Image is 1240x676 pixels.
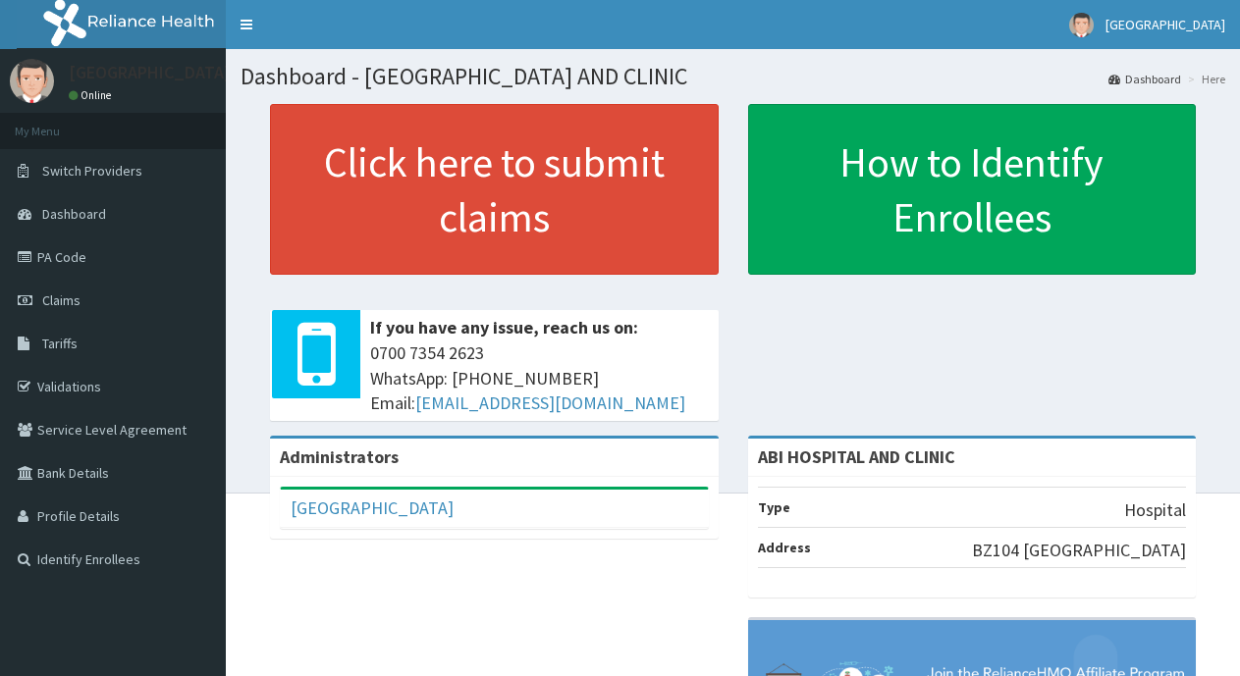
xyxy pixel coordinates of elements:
[1124,497,1186,523] p: Hospital
[758,498,790,516] b: Type
[42,335,78,352] span: Tariffs
[10,59,54,103] img: User Image
[972,538,1186,563] p: BZ104 [GEOGRAPHIC_DATA]
[1069,13,1094,37] img: User Image
[748,104,1197,275] a: How to Identify Enrollees
[291,496,454,519] a: [GEOGRAPHIC_DATA]
[1105,16,1225,33] span: [GEOGRAPHIC_DATA]
[370,340,709,416] span: 0700 7354 2623 WhatsApp: [PHONE_NUMBER] Email:
[370,316,638,338] b: If you have any issue, reach us on:
[241,64,1225,89] h1: Dashboard - [GEOGRAPHIC_DATA] AND CLINIC
[42,205,106,223] span: Dashboard
[69,64,231,81] p: [GEOGRAPHIC_DATA]
[758,445,955,468] strong: ABI HOSPITAL AND CLINIC
[1183,71,1225,87] li: Here
[270,104,719,275] a: Click here to submit claims
[280,445,399,468] b: Administrators
[758,539,811,556] b: Address
[415,391,685,414] a: [EMAIL_ADDRESS][DOMAIN_NAME]
[1108,71,1181,87] a: Dashboard
[69,88,116,102] a: Online
[42,162,142,180] span: Switch Providers
[42,291,81,309] span: Claims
